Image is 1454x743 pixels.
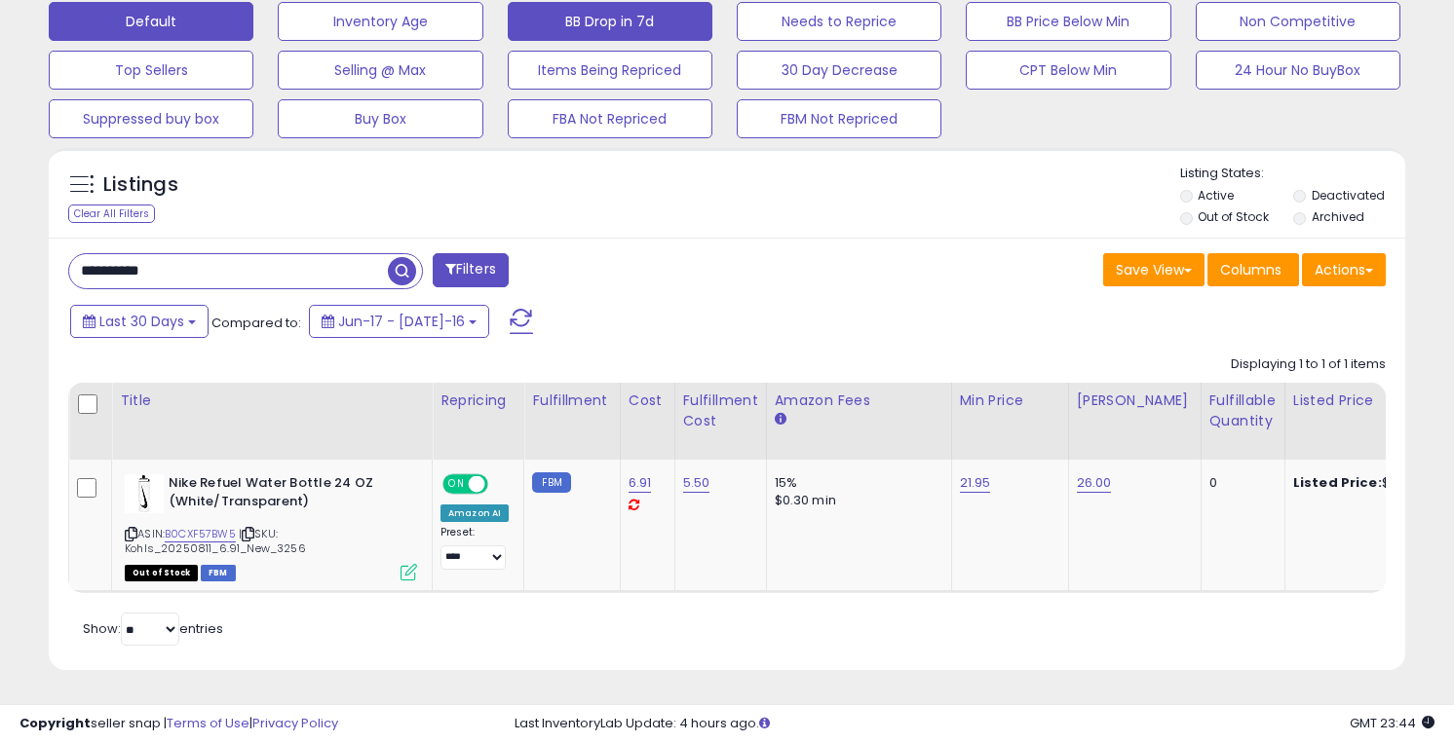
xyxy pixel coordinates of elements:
[440,390,516,411] div: Repricing
[960,390,1060,411] div: Min Price
[1350,714,1435,732] span: 2025-08-16 23:44 GMT
[169,474,405,515] b: Nike Refuel Water Bottle 24 OZ (White/Transparent)
[508,99,712,138] button: FBA Not Repriced
[1103,253,1205,286] button: Save View
[167,714,249,732] a: Terms of Use
[1312,187,1385,204] label: Deactivated
[99,312,184,331] span: Last 30 Days
[960,473,991,493] a: 21.95
[19,714,91,732] strong: Copyright
[440,526,509,570] div: Preset:
[629,390,667,411] div: Cost
[120,390,424,411] div: Title
[485,476,517,493] span: OFF
[278,2,482,41] button: Inventory Age
[125,526,306,555] span: | SKU: Kohls_20250811_6.91_New_3256
[1220,260,1282,279] span: Columns
[1207,253,1299,286] button: Columns
[1209,390,1277,431] div: Fulfillable Quantity
[532,472,570,493] small: FBM
[83,619,223,638] span: Show: entries
[1198,187,1234,204] label: Active
[775,390,943,411] div: Amazon Fees
[103,171,178,199] h5: Listings
[1312,208,1364,225] label: Archived
[1231,355,1386,374] div: Displaying 1 to 1 of 1 items
[966,2,1170,41] button: BB Price Below Min
[278,99,482,138] button: Buy Box
[433,253,509,287] button: Filters
[1196,2,1400,41] button: Non Competitive
[737,99,941,138] button: FBM Not Repriced
[775,411,786,428] small: Amazon Fees.
[1293,473,1382,492] b: Listed Price:
[683,473,710,493] a: 5.50
[1180,165,1405,183] p: Listing States:
[775,474,937,492] div: 15%
[19,715,338,733] div: seller snap | |
[125,474,417,578] div: ASIN:
[508,2,712,41] button: BB Drop in 7d
[252,714,338,732] a: Privacy Policy
[1209,474,1270,492] div: 0
[278,51,482,90] button: Selling @ Max
[1077,473,1112,493] a: 26.00
[515,715,1435,733] div: Last InventoryLab Update: 4 hours ago.
[1196,51,1400,90] button: 24 Hour No BuyBox
[775,492,937,509] div: $0.30 min
[49,51,253,90] button: Top Sellers
[737,2,941,41] button: Needs to Reprice
[125,565,198,581] span: All listings that are currently out of stock and unavailable for purchase on Amazon
[629,473,652,493] a: 6.91
[211,314,301,332] span: Compared to:
[201,565,236,581] span: FBM
[68,204,155,223] div: Clear All Filters
[49,99,253,138] button: Suppressed buy box
[966,51,1170,90] button: CPT Below Min
[165,526,236,542] a: B0CXF57BW5
[70,305,209,338] button: Last 30 Days
[1198,208,1269,225] label: Out of Stock
[737,51,941,90] button: 30 Day Decrease
[338,312,465,331] span: Jun-17 - [DATE]-16
[444,476,469,493] span: ON
[532,390,611,411] div: Fulfillment
[49,2,253,41] button: Default
[125,474,164,513] img: 21MIfY+83zL._SL40_.jpg
[683,390,758,431] div: Fulfillment Cost
[1077,390,1193,411] div: [PERSON_NAME]
[440,504,509,522] div: Amazon AI
[1302,253,1386,286] button: Actions
[508,51,712,90] button: Items Being Repriced
[309,305,489,338] button: Jun-17 - [DATE]-16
